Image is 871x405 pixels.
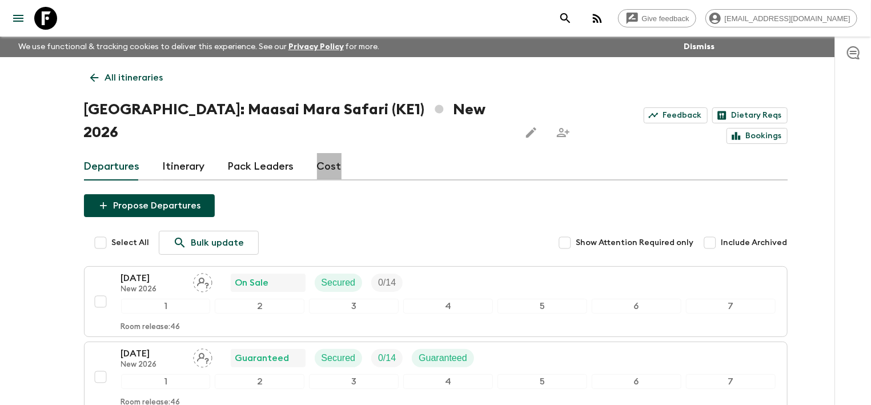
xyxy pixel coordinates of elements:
a: Give feedback [618,9,696,27]
button: Edit this itinerary [520,121,543,144]
button: Dismiss [681,39,717,55]
p: 0 / 14 [378,276,396,290]
p: All itineraries [105,71,163,85]
a: Bulk update [159,231,259,255]
p: We use functional & tracking cookies to deliver this experience. See our for more. [14,37,384,57]
div: 2 [215,374,304,389]
span: Assign pack leader [193,352,212,361]
p: New 2026 [121,285,184,294]
p: Secured [322,351,356,365]
div: Trip Fill [371,274,403,292]
p: Room release: 46 [121,323,180,332]
p: Guaranteed [419,351,467,365]
p: Guaranteed [235,351,290,365]
p: 0 / 14 [378,351,396,365]
button: search adventures [554,7,577,30]
button: menu [7,7,30,30]
a: Departures [84,153,140,181]
div: Secured [315,274,363,292]
button: Propose Departures [84,194,215,217]
div: 7 [686,374,776,389]
h1: [GEOGRAPHIC_DATA]: Maasai Mara Safari (KE1) New 2026 [84,98,511,144]
div: 7 [686,299,776,314]
a: Pack Leaders [228,153,294,181]
span: Assign pack leader [193,276,212,286]
div: [EMAIL_ADDRESS][DOMAIN_NAME] [705,9,857,27]
a: Bookings [726,128,788,144]
span: Show Attention Required only [576,237,694,248]
div: 2 [215,299,304,314]
a: Feedback [644,107,708,123]
p: [DATE] [121,347,184,360]
a: Cost [317,153,342,181]
span: Share this itinerary [552,121,575,144]
span: [EMAIL_ADDRESS][DOMAIN_NAME] [719,14,857,23]
div: 4 [403,299,493,314]
span: Select All [112,237,150,248]
div: 1 [121,374,211,389]
div: 1 [121,299,211,314]
span: Give feedback [636,14,696,23]
div: Secured [315,349,363,367]
div: Trip Fill [371,349,403,367]
div: 3 [309,299,399,314]
span: Include Archived [721,237,788,248]
div: 3 [309,374,399,389]
div: 4 [403,374,493,389]
button: [DATE]New 2026Assign pack leaderOn SaleSecuredTrip Fill1234567Room release:46 [84,266,788,337]
div: 6 [592,374,681,389]
p: Secured [322,276,356,290]
div: 5 [497,374,587,389]
a: Dietary Reqs [712,107,788,123]
div: 6 [592,299,681,314]
div: 5 [497,299,587,314]
p: Bulk update [191,236,244,250]
a: All itineraries [84,66,170,89]
p: New 2026 [121,360,184,370]
p: [DATE] [121,271,184,285]
p: On Sale [235,276,269,290]
a: Privacy Policy [288,43,344,51]
a: Itinerary [163,153,205,181]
